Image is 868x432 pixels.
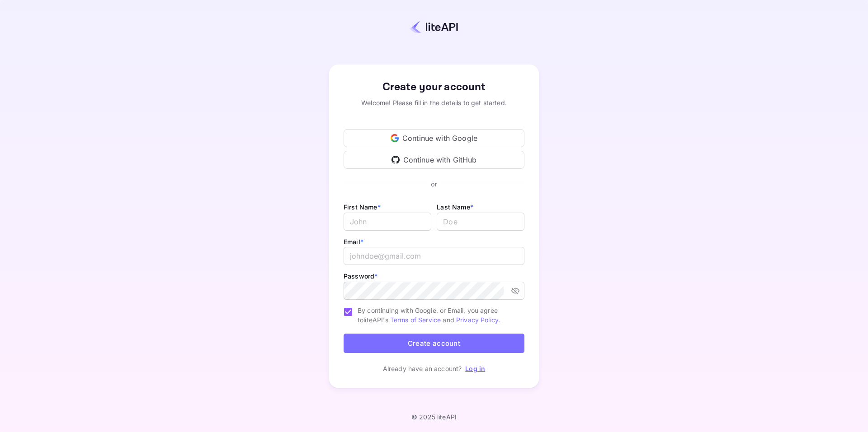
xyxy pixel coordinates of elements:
[344,334,524,353] button: Create account
[437,203,473,211] label: Last Name
[390,316,441,324] a: Terms of Service
[344,151,524,169] div: Continue with GitHub
[437,213,524,231] input: Doe
[344,129,524,147] div: Continue with Google
[410,20,458,33] img: liteapi
[344,247,524,265] input: johndoe@gmail.com
[411,413,457,421] p: © 2025 liteAPI
[344,238,363,246] label: Email
[507,283,524,299] button: toggle password visibility
[465,365,485,372] a: Log in
[344,203,381,211] label: First Name
[344,79,524,95] div: Create your account
[344,272,377,280] label: Password
[456,316,500,324] a: Privacy Policy.
[344,98,524,107] div: Welcome! Please fill in the details to get started.
[344,213,431,231] input: John
[358,306,517,325] span: By continuing with Google, or Email, you agree to liteAPI's and
[383,364,462,373] p: Already have an account?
